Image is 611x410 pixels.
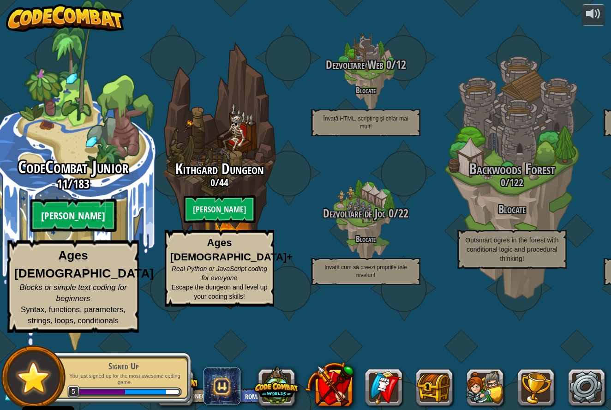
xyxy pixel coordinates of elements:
[323,205,386,221] span: Dezvoltare de Joc
[324,264,407,278] span: Invață cum să creezi propriile tale niveluri!
[439,203,585,216] h3: Blocate
[386,205,394,221] span: 0
[210,175,215,189] span: 0
[21,305,126,325] span: Syntax, functions, parameters, strings, loops, conditionals
[293,207,439,220] h3: /
[509,175,523,189] span: 122
[439,177,585,188] h3: /
[66,373,182,386] p: You just signed up for the most awesome coding game.
[172,283,268,300] span: Escape the dungeon and level up your coding skills!
[19,283,127,303] span: Blocks or simple text coding for beginners
[398,205,408,221] span: 22
[6,4,124,32] img: CodeCombat - Learn how to code by playing a game
[396,57,406,72] span: 12
[67,386,80,398] span: 5
[293,59,439,71] h3: /
[326,57,383,72] span: Dezvoltare Web
[73,175,90,192] span: 183
[293,86,439,95] h4: Blocate
[12,357,54,398] img: default.png
[175,159,264,179] span: Kithgard Dungeon
[465,236,558,262] span: Outsmart ogres in the forest with conditional logic and procedural thinking!
[172,265,267,282] span: Real Python or JavaScript coding for everyone
[501,175,505,189] span: 0
[14,249,154,280] strong: Ages [DEMOGRAPHIC_DATA]
[18,155,128,179] span: CodeCombat Junior
[219,175,228,189] span: 44
[170,237,293,263] strong: Ages [DEMOGRAPHIC_DATA]+
[30,199,116,232] btn: [PERSON_NAME]
[293,235,439,243] h4: Blocate
[146,29,293,322] div: Complete previous world to unlock
[582,4,605,26] button: Reglează volumul
[146,177,293,188] h3: /
[323,115,408,130] span: Învață HTML, scripting și chiar mai mult!
[469,159,555,179] span: Backwoods Forest
[66,360,182,373] div: Signed Up
[57,175,68,192] span: 11
[383,57,391,72] span: 0
[184,195,256,223] btn: [PERSON_NAME]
